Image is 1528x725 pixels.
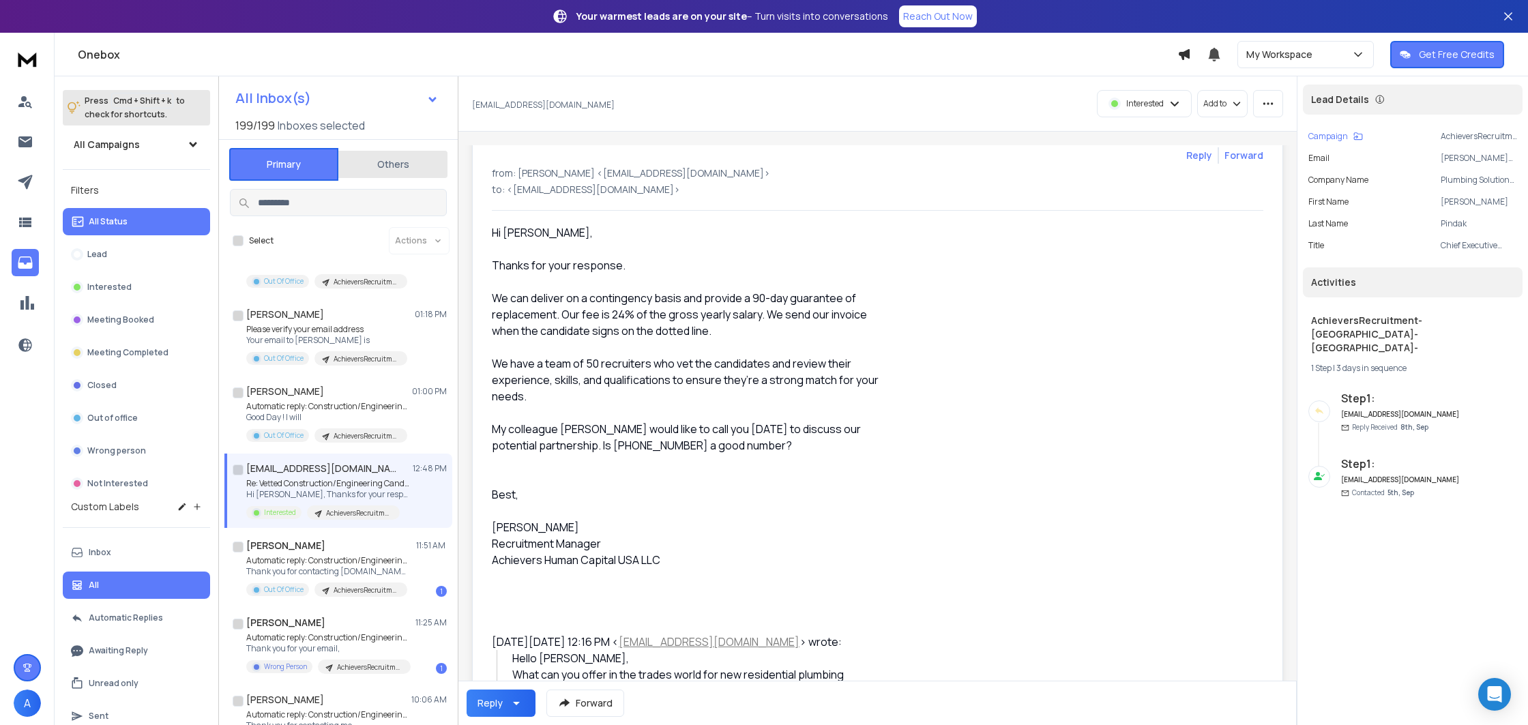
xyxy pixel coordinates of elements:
[264,585,304,595] p: Out Of Office
[246,489,410,500] p: Hi [PERSON_NAME], Thanks for your response.
[492,257,890,273] div: Thanks for your response.
[87,314,154,325] p: Meeting Booked
[413,463,447,474] p: 12:48 PM
[1311,314,1514,355] h1: AchieversRecruitment-[GEOGRAPHIC_DATA]- [GEOGRAPHIC_DATA]-
[87,413,138,424] p: Out of office
[619,634,799,649] a: [EMAIL_ADDRESS][DOMAIN_NAME]
[63,208,210,235] button: All Status
[63,241,210,268] button: Lead
[337,662,402,672] p: AchieversRecruitment-[US_STATE]-
[235,91,311,105] h1: All Inbox(s)
[412,386,447,397] p: 01:00 PM
[1352,488,1414,498] p: Contacted
[111,93,173,108] span: Cmd + Shift + k
[411,694,447,705] p: 10:06 AM
[436,663,447,674] div: 1
[85,94,185,121] p: Press to check for shortcuts.
[89,612,163,623] p: Automatic Replies
[63,604,210,632] button: Automatic Replies
[224,85,450,112] button: All Inbox(s)
[416,540,447,551] p: 11:51 AM
[89,645,148,656] p: Awaiting Reply
[334,277,399,287] p: AchieversRecruitment-[US_STATE]-
[1390,41,1504,68] button: Get Free Credits
[576,10,747,23] strong: Your warmest leads are on your site
[246,555,410,566] p: Automatic reply: Construction/Engineering Professionals Available
[87,478,148,489] p: Not Interested
[246,539,325,552] h1: [PERSON_NAME]
[246,308,324,321] h1: [PERSON_NAME]
[1352,422,1428,432] p: Reply Received
[492,224,890,241] div: Hi [PERSON_NAME],
[264,662,307,672] p: Wrong Person
[63,470,210,497] button: Not Interested
[264,507,296,518] p: Interested
[63,273,210,301] button: Interested
[334,431,399,441] p: AchieversRecruitment-[US_STATE]-
[14,690,41,717] button: A
[492,183,1263,196] p: to: <[EMAIL_ADDRESS][DOMAIN_NAME]>
[87,249,107,260] p: Lead
[246,385,324,398] h1: [PERSON_NAME]
[492,355,890,404] div: We have a team of 50 recruiters who vet the candidates and review their experience, skills, and q...
[87,282,132,293] p: Interested
[492,552,890,568] div: Achievers Human Capital USA LLC
[492,421,890,454] div: My colleague [PERSON_NAME] would like to call you [DATE] to discuss our potential partnership. Is...
[467,690,535,717] button: Reply
[246,693,324,707] h1: [PERSON_NAME]
[63,181,210,200] h3: Filters
[78,46,1177,63] h1: Onebox
[63,306,210,334] button: Meeting Booked
[1311,363,1514,374] div: |
[512,666,891,699] div: What can you offer in the trades world for new residential plumbing installers?
[63,572,210,599] button: All
[249,235,274,246] label: Select
[1126,98,1164,109] p: Interested
[246,566,410,577] p: Thank you for contacting ‎[DOMAIN_NAME]‎.
[89,580,99,591] p: All
[334,354,399,364] p: AchieversRecruitment-[US_STATE]-
[1419,48,1495,61] p: Get Free Credits
[1441,153,1517,164] p: [PERSON_NAME][EMAIL_ADDRESS][DOMAIN_NAME]
[1203,98,1226,109] p: Add to
[492,535,890,552] div: Recruitment Manager
[1308,218,1348,229] p: Last Name
[415,617,447,628] p: 11:25 AM
[1246,48,1318,61] p: My Workspace
[89,678,138,689] p: Unread only
[246,709,410,720] p: Automatic reply: Construction/Engineering Professionals Available
[1308,175,1368,186] p: Company Name
[1400,422,1428,432] span: 8th, Sep
[63,670,210,697] button: Unread only
[436,586,447,597] div: 1
[1387,488,1414,497] span: 5th, Sep
[1303,267,1523,297] div: Activities
[264,276,304,286] p: Out Of Office
[1441,175,1517,186] p: Plumbing Solutions LLC
[1441,240,1517,251] p: Chief Executive Officer
[89,216,128,227] p: All Status
[246,401,410,412] p: Automatic reply: Construction/Engineering Professionals Available
[14,46,41,72] img: logo
[326,508,392,518] p: AchieversRecruitment-[GEOGRAPHIC_DATA]- [GEOGRAPHIC_DATA]-
[415,309,447,320] p: 01:18 PM
[63,637,210,664] button: Awaiting Reply
[492,290,890,339] div: We can deliver on a contingency basis and provide a 90-day guarantee of replacement. Our fee is 2...
[278,117,365,134] h3: Inboxes selected
[1478,678,1511,711] div: Open Intercom Messenger
[546,690,624,717] button: Forward
[1224,149,1263,162] div: Forward
[492,519,890,535] div: [PERSON_NAME]
[903,10,973,23] p: Reach Out Now
[512,650,891,666] div: Hello [PERSON_NAME],
[264,430,304,441] p: Out Of Office
[1311,93,1369,106] p: Lead Details
[246,324,407,335] p: Please verify your email address
[235,117,275,134] span: 199 / 199
[1308,153,1329,164] p: Email
[1308,131,1363,142] button: Campaign
[492,634,890,650] div: [DATE][DATE] 12:16 PM < > wrote:
[1441,218,1517,229] p: Pindak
